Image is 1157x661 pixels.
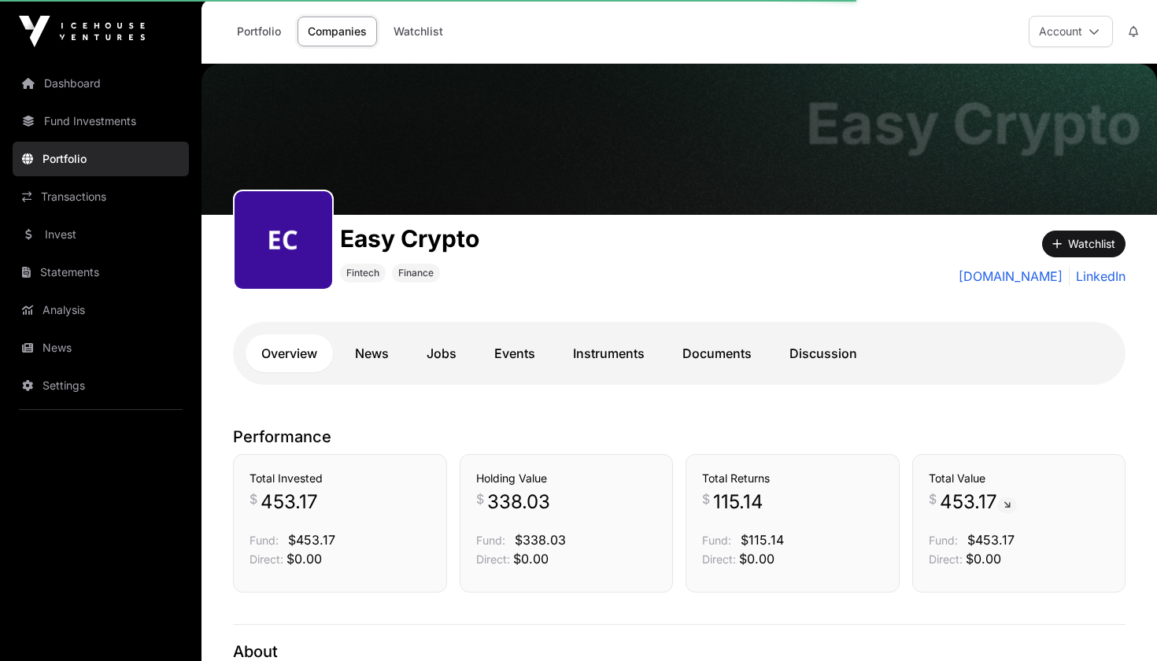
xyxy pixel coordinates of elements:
span: Direct: [250,552,283,566]
span: $0.00 [286,551,322,567]
span: Direct: [929,552,963,566]
button: Watchlist [1042,231,1126,257]
a: Events [479,334,551,372]
span: Finance [398,267,434,279]
img: Icehouse Ventures Logo [19,16,145,47]
iframe: Chat Widget [1078,585,1157,661]
span: Fund: [929,534,958,547]
a: Instruments [557,334,660,372]
span: 338.03 [487,489,550,515]
a: Analysis [13,293,189,327]
span: $453.17 [967,532,1015,548]
a: Statements [13,255,189,290]
span: Fund: [702,534,731,547]
span: Direct: [702,552,736,566]
span: 115.14 [713,489,763,515]
span: Fund: [476,534,505,547]
span: 453.17 [940,489,1017,515]
nav: Tabs [246,334,1113,372]
a: Fund Investments [13,104,189,138]
span: $338.03 [515,532,566,548]
p: Performance [233,426,1126,448]
span: $0.00 [513,551,549,567]
a: Watchlist [383,17,453,46]
span: Fund: [250,534,279,547]
a: Transactions [13,179,189,214]
h1: Easy Crypto [806,95,1141,152]
a: Jobs [411,334,472,372]
img: easy-crypto302.png [241,198,326,282]
span: $0.00 [739,551,774,567]
a: Settings [13,368,189,403]
a: [DOMAIN_NAME] [959,267,1063,286]
span: $0.00 [966,551,1001,567]
span: $115.14 [741,532,784,548]
a: Documents [667,334,767,372]
span: $ [929,489,937,508]
a: Companies [298,17,377,46]
h3: Total Invested [250,471,431,486]
a: Discussion [774,334,873,372]
img: Easy Crypto [201,64,1157,215]
a: Dashboard [13,66,189,101]
h3: Total Returns [702,471,883,486]
a: Overview [246,334,333,372]
span: $453.17 [288,532,335,548]
a: LinkedIn [1069,267,1126,286]
button: Account [1029,16,1113,47]
span: 453.17 [261,489,318,515]
span: $ [476,489,484,508]
span: $ [250,489,257,508]
span: Direct: [476,552,510,566]
h3: Holding Value [476,471,657,486]
h1: Easy Crypto [340,224,479,253]
a: Portfolio [13,142,189,176]
span: Fintech [346,267,379,279]
a: News [13,330,189,365]
a: Portfolio [227,17,291,46]
span: $ [702,489,710,508]
a: Invest [13,217,189,252]
a: News [339,334,405,372]
h3: Total Value [929,471,1110,486]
